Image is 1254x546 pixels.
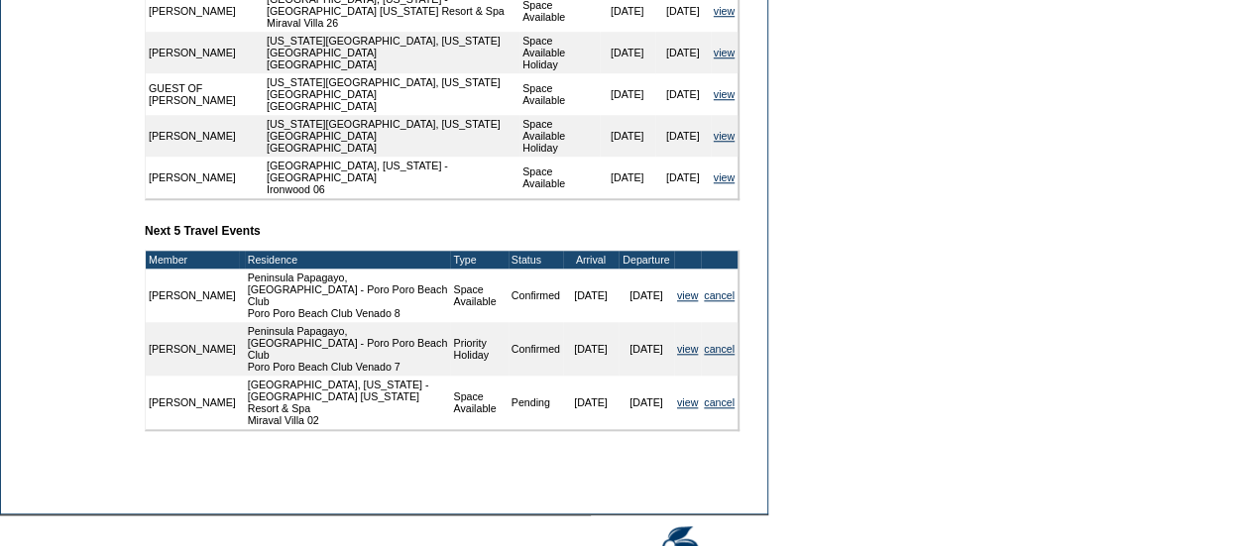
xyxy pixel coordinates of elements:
td: [DATE] [619,322,674,376]
td: [DATE] [563,269,619,322]
td: [GEOGRAPHIC_DATA], [US_STATE] - [GEOGRAPHIC_DATA] Ironwood 06 [264,157,519,198]
b: Next 5 Travel Events [145,224,261,238]
td: Residence [245,251,451,269]
td: [PERSON_NAME] [146,115,264,157]
td: Peninsula Papagayo, [GEOGRAPHIC_DATA] - Poro Poro Beach Club Poro Poro Beach Club Venado 7 [245,322,451,376]
td: [PERSON_NAME] [146,269,239,322]
td: [DATE] [600,157,655,198]
a: view [714,5,735,17]
td: [US_STATE][GEOGRAPHIC_DATA], [US_STATE][GEOGRAPHIC_DATA] [GEOGRAPHIC_DATA] [264,73,519,115]
td: Pending [509,376,563,429]
td: Space Available [450,376,508,429]
td: [PERSON_NAME] [146,32,264,73]
a: view [677,289,698,301]
td: Arrival [563,251,619,269]
a: cancel [704,289,735,301]
td: [DATE] [655,32,711,73]
td: Confirmed [509,269,563,322]
a: view [714,88,735,100]
a: cancel [704,343,735,355]
td: [DATE] [619,376,674,429]
td: [DATE] [655,115,711,157]
td: [DATE] [600,32,655,73]
td: [DATE] [600,73,655,115]
td: [PERSON_NAME] [146,322,239,376]
td: [DATE] [563,322,619,376]
td: GUEST OF [PERSON_NAME] [146,73,264,115]
td: Peninsula Papagayo, [GEOGRAPHIC_DATA] - Poro Poro Beach Club Poro Poro Beach Club Venado 8 [245,269,451,322]
td: Space Available [519,73,600,115]
td: Priority Holiday [450,322,508,376]
td: Type [450,251,508,269]
td: Member [146,251,239,269]
a: view [677,343,698,355]
td: [US_STATE][GEOGRAPHIC_DATA], [US_STATE][GEOGRAPHIC_DATA] [GEOGRAPHIC_DATA] [264,32,519,73]
a: view [714,47,735,58]
td: [DATE] [600,115,655,157]
td: [DATE] [619,269,674,322]
td: Space Available Holiday [519,32,600,73]
td: Confirmed [509,322,563,376]
td: [PERSON_NAME] [146,376,239,429]
td: [DATE] [655,73,711,115]
a: view [714,171,735,183]
td: Space Available [519,157,600,198]
td: Departure [619,251,674,269]
td: Status [509,251,563,269]
td: [DATE] [563,376,619,429]
td: [GEOGRAPHIC_DATA], [US_STATE] - [GEOGRAPHIC_DATA] [US_STATE] Resort & Spa Miraval Villa 02 [245,376,451,429]
td: Space Available [450,269,508,322]
a: cancel [704,396,735,408]
td: [DATE] [655,157,711,198]
a: view [714,130,735,142]
a: view [677,396,698,408]
td: [PERSON_NAME] [146,157,264,198]
td: [US_STATE][GEOGRAPHIC_DATA], [US_STATE][GEOGRAPHIC_DATA] [GEOGRAPHIC_DATA] [264,115,519,157]
td: Space Available Holiday [519,115,600,157]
